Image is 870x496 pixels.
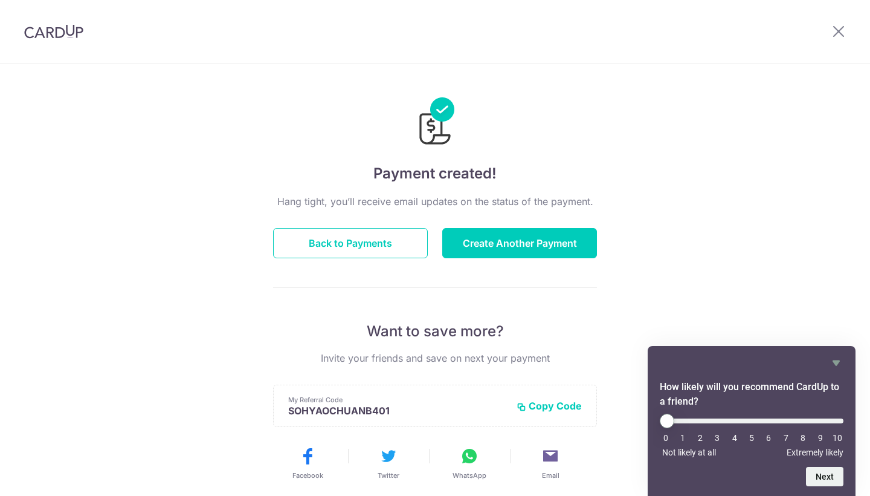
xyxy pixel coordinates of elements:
[273,163,597,184] h4: Payment created!
[273,228,428,258] button: Back to Payments
[416,97,454,148] img: Payments
[288,395,507,405] p: My Referral Code
[762,433,775,443] li: 6
[24,24,83,39] img: CardUp
[831,433,843,443] li: 10
[288,405,507,417] p: SOHYAOCHUANB401
[780,433,792,443] li: 7
[272,446,343,480] button: Facebook
[442,228,597,258] button: Create Another Payment
[434,446,505,480] button: WhatsApp
[694,433,706,443] li: 2
[517,400,582,412] button: Copy Code
[378,471,399,480] span: Twitter
[746,433,758,443] li: 5
[660,414,843,457] div: How likely will you recommend CardUp to a friend? Select an option from 0 to 10, with 0 being Not...
[662,448,716,457] span: Not likely at all
[729,433,741,443] li: 4
[273,322,597,341] p: Want to save more?
[797,433,809,443] li: 8
[542,471,559,480] span: Email
[829,356,843,370] button: Hide survey
[660,356,843,486] div: How likely will you recommend CardUp to a friend? Select an option from 0 to 10, with 0 being Not...
[353,446,424,480] button: Twitter
[453,471,486,480] span: WhatsApp
[273,351,597,365] p: Invite your friends and save on next your payment
[660,380,843,409] h2: How likely will you recommend CardUp to a friend? Select an option from 0 to 10, with 0 being Not...
[515,446,586,480] button: Email
[677,433,689,443] li: 1
[806,467,843,486] button: Next question
[787,448,843,457] span: Extremely likely
[711,433,723,443] li: 3
[814,433,826,443] li: 9
[273,194,597,209] p: Hang tight, you’ll receive email updates on the status of the payment.
[292,471,323,480] span: Facebook
[660,433,672,443] li: 0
